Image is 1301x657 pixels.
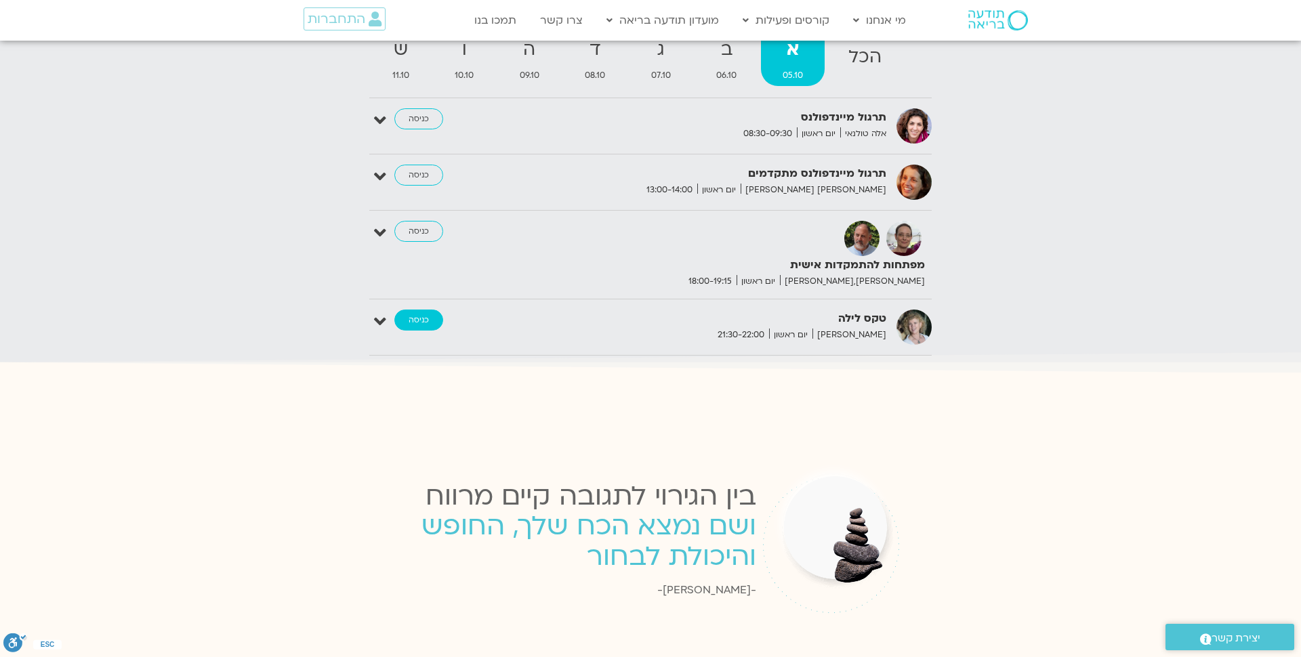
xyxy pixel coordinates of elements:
span: 18:00-19:15 [684,274,737,289]
span: 05.10 [761,68,825,83]
span: 06.10 [695,68,759,83]
a: ה09.10 [498,32,561,86]
a: א05.10 [761,32,825,86]
span: יצירת קשר [1212,629,1260,648]
span: יום ראשון [697,183,741,197]
a: ד08.10 [564,32,627,86]
a: הכל [827,32,904,86]
span: [PERSON_NAME],[PERSON_NAME] [780,274,925,289]
span: אלה טולנאי [840,127,886,141]
span: 10.10 [434,68,496,83]
strong: הכל [827,42,904,72]
span: [PERSON_NAME] [812,328,886,342]
span: יום ראשון [737,274,780,289]
strong: תרגול מיינדפולנס [554,108,886,127]
a: כניסה [394,221,443,242]
a: כניסה [394,108,443,130]
span: 08:30-09:30 [739,127,797,141]
a: ג07.10 [629,32,693,86]
span: 09.10 [498,68,561,83]
a: התחברות [304,7,386,30]
a: ש11.10 [371,32,431,86]
a: תמכו בנו [468,7,523,33]
a: מי אנחנו [846,7,913,33]
a: מועדון תודעה בריאה [600,7,726,33]
strong: ב [695,35,759,65]
strong: תרגול מיינדפולנס מתקדמים [554,165,886,183]
strong: א [761,35,825,65]
a: קורסים ופעילות [736,7,836,33]
strong: ה [498,35,561,65]
span: התחברות [308,12,365,26]
strong: ד [564,35,627,65]
strong: ו [434,35,496,65]
strong: מפתחות להתמקדות אישית [593,256,925,274]
div: בין הגירוי לתגובה קיים מרווח [364,473,756,520]
a: ב06.10 [695,32,759,86]
a: ו10.10 [434,32,496,86]
div: -[PERSON_NAME]- [364,581,756,599]
a: יצירת קשר [1165,624,1294,650]
span: יום ראשון [769,328,812,342]
a: כניסה [394,310,443,331]
span: 08.10 [564,68,627,83]
strong: ש [371,35,431,65]
span: 07.10 [629,68,693,83]
span: 13:00-14:00 [642,183,697,197]
strong: ג [629,35,693,65]
span: [PERSON_NAME] [PERSON_NAME] [741,183,886,197]
span: 21:30-22:00 [713,328,769,342]
strong: טקס לילה [554,310,886,328]
img: תודעה בריאה [968,10,1028,30]
p: ושם נמצא הכח שלך, החופש והיכולת לבחור [364,511,756,572]
a: צרו קשר [533,7,590,33]
span: יום ראשון [797,127,840,141]
span: 11.10 [371,68,431,83]
a: כניסה [394,165,443,186]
